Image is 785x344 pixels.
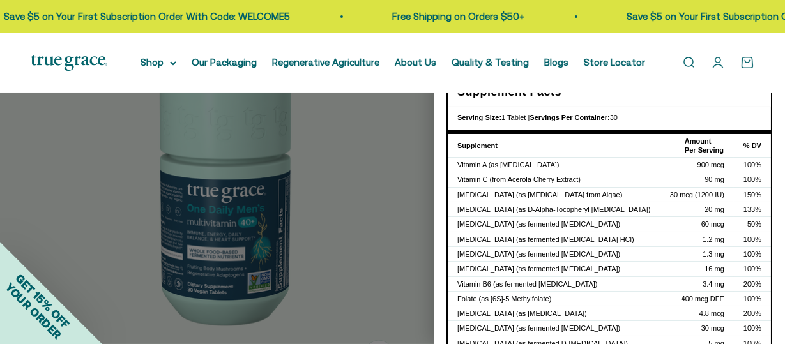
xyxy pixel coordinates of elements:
div: [MEDICAL_DATA] (as D-Alpha-Tocopheryl [MEDICAL_DATA]) [457,205,651,214]
span: 16 mg [705,265,724,273]
div: Vitamin B6 (as fermented [MEDICAL_DATA]) [457,280,651,288]
td: 133% [734,202,771,217]
a: Blogs [544,57,568,68]
strong: Serving Size: [457,114,501,121]
div: [MEDICAL_DATA] (as fermented [MEDICAL_DATA]) [457,250,651,258]
td: 50% [734,217,771,232]
td: 200% [734,306,771,321]
span: GET 15% OFF [13,271,72,331]
span: 60 mcg [701,220,724,228]
h3: Supplement Facts [457,83,761,101]
summary: Shop [141,55,176,70]
a: Store Locator [584,57,645,68]
div: 1 Tablet | 30 [457,112,761,124]
a: About Us [395,57,436,68]
a: Free Shipping on Orders $50+ [388,11,520,22]
span: 4.8 mcg [699,310,724,317]
span: 20 mg [705,206,724,213]
span: 1.3 mg [703,250,724,258]
div: [MEDICAL_DATA] (as fermented [MEDICAL_DATA]) [457,264,651,273]
td: 100% [734,246,771,261]
span: 3.4 mg [703,280,724,288]
div: [MEDICAL_DATA] (as fermented [MEDICAL_DATA]) [457,220,651,228]
td: 100% [734,262,771,276]
a: Quality & Testing [452,57,529,68]
span: 30 mcg (1200 IU) [670,191,724,198]
th: % DV [734,134,771,158]
span: YOUR ORDER [3,280,64,341]
a: Our Packaging [192,57,257,68]
td: 150% [734,187,771,202]
th: Supplement [448,134,660,158]
td: 100% [734,172,771,187]
span: 900 mcg [697,161,724,168]
strong: Servings Per Container: [530,114,609,121]
div: Vitamin C (from Acerola Cherry Extract) [457,175,651,184]
span: 400 mcg DFE [682,295,724,303]
td: 100% [734,321,771,336]
td: 200% [734,276,771,291]
td: 100% [734,291,771,306]
a: Regenerative Agriculture [272,57,379,68]
td: 100% [734,232,771,246]
div: [MEDICAL_DATA] (as [MEDICAL_DATA]) [457,309,651,318]
td: 100% [734,158,771,172]
span: 1.2 mg [703,236,724,243]
div: Folate (as [6S]-5 Methylfolate) [457,294,651,303]
div: [MEDICAL_DATA] (as fermented [MEDICAL_DATA]) [457,324,651,333]
th: Amount Per Serving [660,134,734,158]
span: 90 mg [705,176,724,183]
div: Vitamin A (as [MEDICAL_DATA]) [457,160,651,169]
div: [MEDICAL_DATA] (as fermented [MEDICAL_DATA] HCl) [457,235,651,244]
div: [MEDICAL_DATA] (as [MEDICAL_DATA] from Algae) [457,190,651,199]
span: 30 mcg [701,324,724,332]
